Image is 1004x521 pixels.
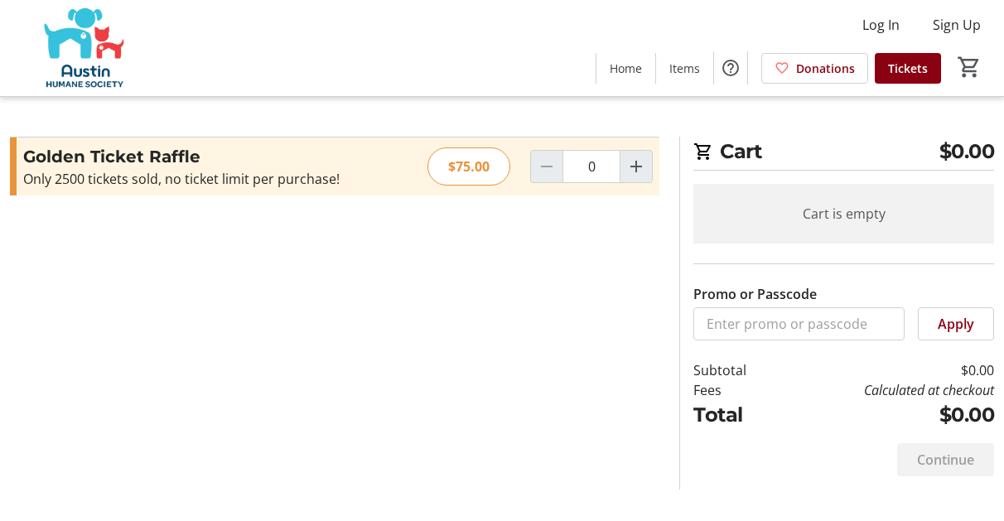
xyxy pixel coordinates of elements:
span: Sign Up [933,15,981,35]
a: Tickets [875,53,941,84]
td: Fees [693,380,780,400]
span: Apply [938,314,974,334]
span: $0.00 [939,137,995,166]
button: Increment by one [620,151,652,182]
input: Golden Ticket Raffle Quantity [562,150,620,183]
button: Apply [918,307,994,340]
button: Sign Up [920,12,994,38]
h2: Cart [693,137,994,171]
div: Cart is empty [693,184,994,244]
a: Home [596,53,655,84]
div: Only 2500 tickets sold, no ticket limit per purchase! [23,169,385,189]
span: Donations [796,60,855,77]
td: Total [693,400,780,430]
span: Items [669,60,700,77]
td: $0.00 [780,360,994,380]
span: Tickets [888,60,928,77]
input: Enter promo or passcode [693,307,905,340]
img: Austin Humane Society's Logo [10,7,157,89]
td: Subtotal [693,360,780,380]
button: Help [714,51,747,84]
button: Log In [849,12,913,38]
td: $0.00 [780,400,994,430]
span: Log In [862,15,900,35]
h3: Golden Ticket Raffle [23,144,385,169]
label: Promo or Passcode [693,284,817,304]
a: Items [656,53,713,84]
div: $75.00 [427,147,510,186]
button: Cart [954,52,984,82]
span: Home [610,60,642,77]
a: Donations [761,53,868,84]
td: Calculated at checkout [780,380,994,400]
